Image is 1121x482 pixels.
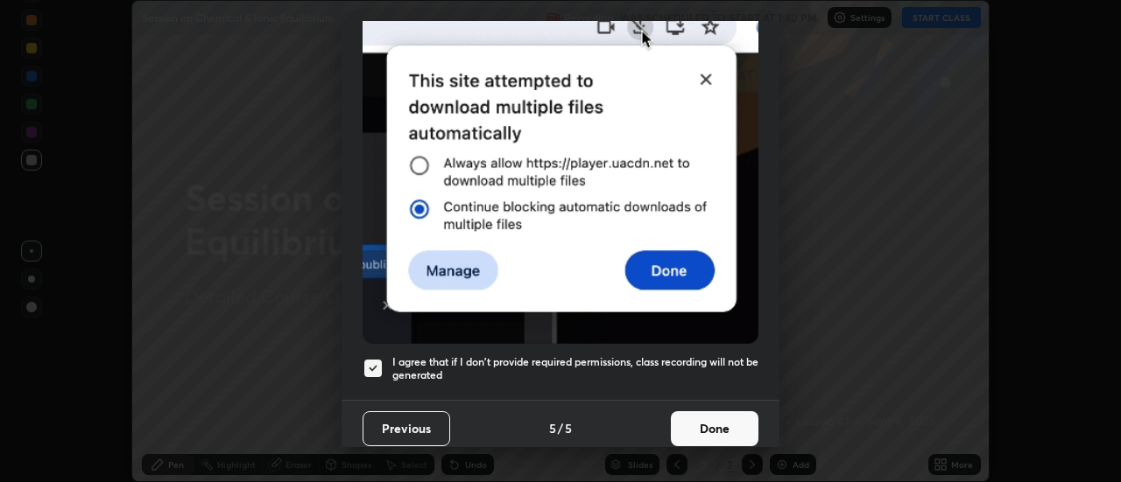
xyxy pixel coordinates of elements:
button: Previous [363,411,450,446]
button: Done [671,411,758,446]
h5: I agree that if I don't provide required permissions, class recording will not be generated [392,355,758,382]
h4: / [558,419,563,437]
h4: 5 [565,419,572,437]
h4: 5 [549,419,556,437]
